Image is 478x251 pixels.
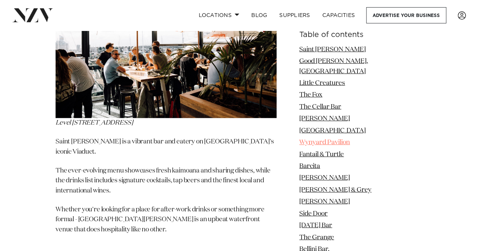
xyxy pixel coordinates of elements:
[299,175,350,181] a: [PERSON_NAME]
[299,163,320,169] a: Barcita
[299,115,350,122] a: [PERSON_NAME]
[299,103,341,110] a: The Cellar Bar
[299,46,366,52] a: Saint [PERSON_NAME]
[299,80,345,86] a: Little Creatures
[56,137,277,157] p: Saint [PERSON_NAME] is a vibrant bar and eatery on [GEOGRAPHIC_DATA]'s iconic Viaduct.
[56,166,277,196] p: The ever-evolving menu showcases fresh kaimoana and sharing dishes, while the drinks list include...
[12,8,53,22] img: nzv-logo.png
[299,92,322,98] a: The Fox
[299,58,368,74] a: Good [PERSON_NAME], [GEOGRAPHIC_DATA]
[299,222,332,229] a: [DATE] Bar
[299,199,350,205] a: [PERSON_NAME]
[299,151,344,157] a: Fantail & Turtle
[192,7,245,23] a: Locations
[299,127,366,134] a: [GEOGRAPHIC_DATA]
[316,7,361,23] a: Capacities
[366,7,446,23] a: Advertise your business
[299,210,328,217] a: Side Door
[273,7,316,23] a: SUPPLIERS
[299,186,371,193] a: [PERSON_NAME] & Grey
[56,120,133,126] span: Level [STREET_ADDRESS]
[299,139,350,146] a: Wynyard Pavilion
[56,205,277,235] p: Whether you're looking for a place for after-work drinks or something more formal - [GEOGRAPHIC_D...
[299,234,334,240] a: The Grange
[299,31,422,38] h6: Table of contents
[245,7,273,23] a: BLOG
